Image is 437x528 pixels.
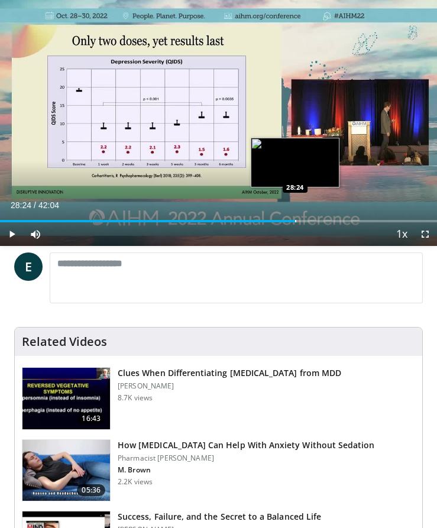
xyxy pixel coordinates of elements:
a: 16:43 Clues When Differentiating [MEDICAL_DATA] from MDD [PERSON_NAME] 8.7K views [22,367,415,430]
h3: Success, Failure, and the Secret to a Balanced Life [118,511,321,523]
h4: Related Videos [22,335,107,349]
span: / [34,200,36,210]
a: 05:36 How [MEDICAL_DATA] Can Help With Anxiety Without Sedation Pharmacist [PERSON_NAME] M. Brown... [22,439,415,502]
button: Fullscreen [413,222,437,246]
p: M. Brown [118,465,374,475]
span: 28:24 [11,200,31,210]
img: image.jpeg [251,138,339,187]
img: a6520382-d332-4ed3-9891-ee688fa49237.150x105_q85_crop-smart_upscale.jpg [22,368,110,429]
span: 42:04 [38,200,59,210]
span: 05:36 [77,484,105,496]
h3: Clues When Differentiating [MEDICAL_DATA] from MDD [118,367,341,379]
span: 16:43 [77,413,105,425]
button: Mute [24,222,47,246]
p: Pharmacist [PERSON_NAME] [118,454,374,463]
button: Playback Rate [390,222,413,246]
a: E [14,252,43,281]
p: 2.2K views [118,477,153,487]
p: [PERSON_NAME] [118,381,341,391]
p: 8.7K views [118,393,153,403]
h3: How [MEDICAL_DATA] Can Help With Anxiety Without Sedation [118,439,374,451]
img: 7bfe4765-2bdb-4a7e-8d24-83e30517bd33.150x105_q85_crop-smart_upscale.jpg [22,440,110,501]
